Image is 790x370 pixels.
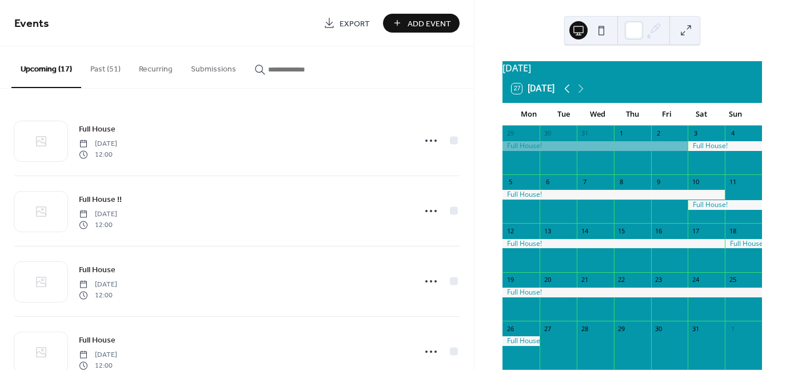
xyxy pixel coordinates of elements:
div: Full House! [688,200,762,210]
div: 28 [580,324,589,333]
button: Recurring [130,46,182,87]
span: Full House [79,335,115,347]
div: 3 [691,129,700,138]
button: Upcoming (17) [11,46,81,88]
a: Full House [79,263,115,276]
div: 25 [728,276,737,284]
div: Full House! [502,239,725,249]
div: 21 [580,276,589,284]
div: Fri [649,103,684,126]
div: Full House! [502,141,688,151]
div: Tue [546,103,580,126]
span: Full House !! [79,194,122,206]
div: 2 [655,129,663,138]
div: 31 [691,324,700,333]
div: 29 [617,324,626,333]
div: 18 [728,226,737,235]
button: Add Event [383,14,460,33]
div: 6 [543,178,552,186]
div: [DATE] [502,61,762,75]
div: 12 [506,226,514,235]
span: Events [14,13,49,35]
span: [DATE] [79,209,117,220]
div: 1 [617,129,626,138]
div: 5 [506,178,514,186]
span: [DATE] [79,280,117,290]
div: Thu [615,103,649,126]
div: Wed [581,103,615,126]
div: 20 [543,276,552,284]
button: 27[DATE] [508,81,558,97]
div: 13 [543,226,552,235]
div: 30 [655,324,663,333]
span: 12:00 [79,290,117,300]
div: Full House! [502,336,540,346]
span: [DATE] [79,350,117,360]
button: Past (51) [81,46,130,87]
span: Add Event [408,18,451,30]
div: 9 [655,178,663,186]
div: Full House! [502,190,725,200]
div: 16 [655,226,663,235]
div: 29 [506,129,514,138]
div: Sat [684,103,718,126]
div: 11 [728,178,737,186]
span: 12:00 [79,149,117,160]
div: 7 [580,178,589,186]
div: Mon [512,103,546,126]
div: 19 [506,276,514,284]
div: Full House! [725,239,762,249]
div: 15 [617,226,626,235]
div: 31 [580,129,589,138]
div: 17 [691,226,700,235]
div: 24 [691,276,700,284]
span: [DATE] [79,139,117,149]
a: Export [315,14,378,33]
div: Full House! [502,288,762,297]
div: 4 [728,129,737,138]
div: 26 [506,324,514,333]
span: 12:00 [79,220,117,230]
div: Sun [719,103,753,126]
div: 30 [543,129,552,138]
div: 27 [543,324,552,333]
a: Full House [79,122,115,136]
div: 10 [691,178,700,186]
div: 22 [617,276,626,284]
span: Full House [79,124,115,136]
div: 1 [728,324,737,333]
a: Full House [79,333,115,347]
button: Submissions [182,46,245,87]
div: 8 [617,178,626,186]
span: Full House [79,264,115,276]
div: 23 [655,276,663,284]
a: Full House !! [79,193,122,206]
div: Full House! [688,141,762,151]
span: Export [340,18,370,30]
div: 14 [580,226,589,235]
